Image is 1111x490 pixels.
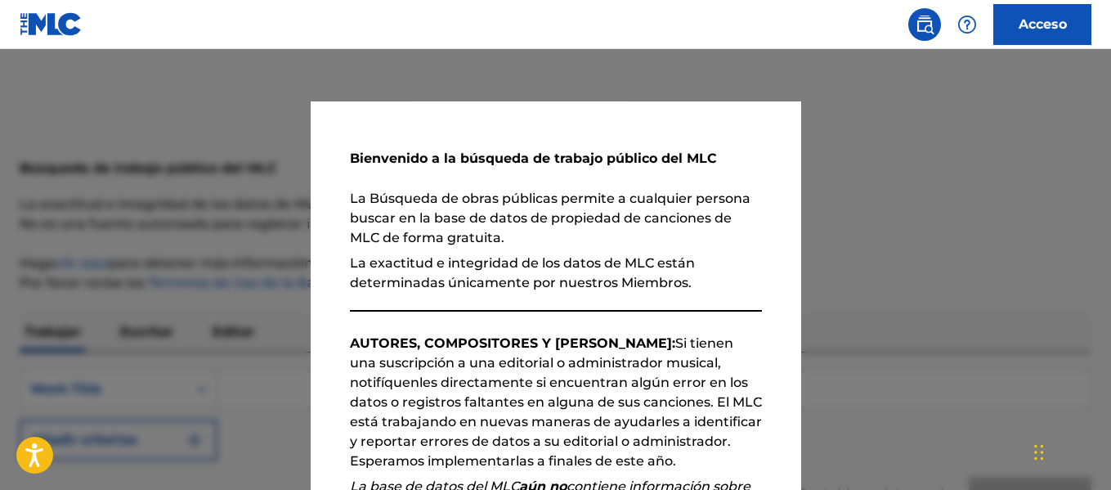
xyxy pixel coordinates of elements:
[350,191,750,245] font: La Búsqueda de obras públicas permite a cualquier persona buscar en la base de datos de propiedad...
[350,255,695,290] font: La exactitud e integridad de los datos de MLC están determinadas únicamente por nuestros Miembros.
[350,151,717,166] font: Bienvenido a la búsqueda de trabajo público del MLC
[1034,428,1044,477] div: Arrastrar
[915,15,934,34] img: buscar
[993,4,1091,45] a: Acceso
[1029,411,1111,490] div: Widget de chat
[1029,411,1111,490] iframe: Chat Widget
[1019,16,1067,32] font: Acceso
[957,15,977,34] img: ayuda
[20,12,83,36] img: Logotipo del MLC
[350,335,762,469] font: Si tienen una suscripción a una editorial o administrador musical, notifíquenles directamente si ...
[350,335,675,351] font: AUTORES, COMPOSITORES Y [PERSON_NAME]:
[908,8,941,41] a: Búsqueda pública
[951,8,983,41] div: Ayuda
